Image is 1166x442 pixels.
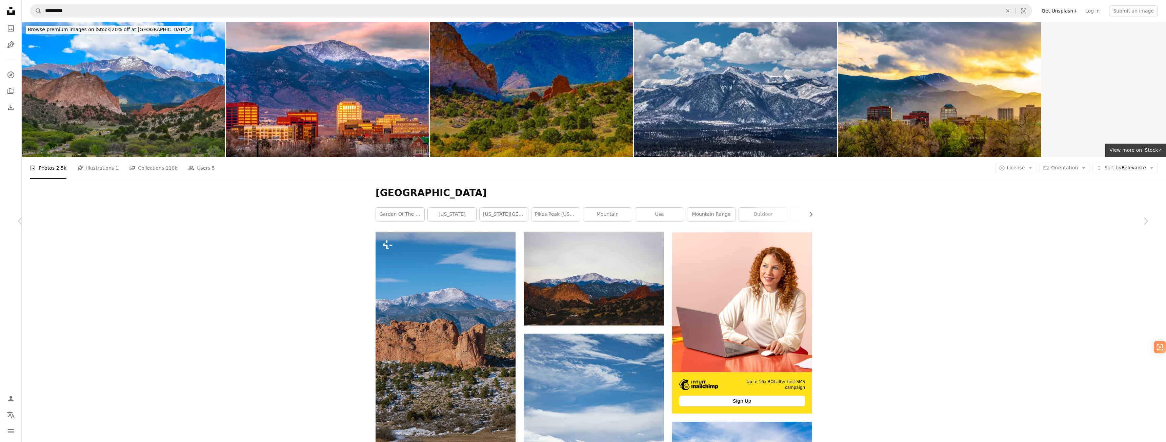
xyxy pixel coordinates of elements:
button: License [995,163,1037,173]
img: file-1722962837469-d5d3a3dee0c7image [672,232,812,372]
a: Users 5 [188,157,215,179]
a: Next [1125,189,1166,254]
h1: [GEOGRAPHIC_DATA] [376,187,812,199]
a: Illustrations [4,38,18,51]
a: Up to 16x ROI after first SMS campaignSign Up [672,232,812,414]
span: License [1007,165,1025,170]
img: Views of Garden of the Gods park and Pikes Peak [22,22,225,157]
button: Language [4,408,18,422]
span: Up to 16x ROI after first SMS campaign [728,379,805,391]
a: a large rock formation in the middle of a desert [376,334,516,340]
a: usa [635,208,684,221]
a: Download History [4,101,18,114]
button: Menu [4,424,18,438]
div: Sign Up [679,396,805,406]
a: rock [791,208,839,221]
button: Orientation [1039,163,1090,173]
a: pikes peak [US_STATE] [531,208,580,221]
img: file-1690386555781-336d1949dad1image [679,379,718,390]
a: Explore [4,68,18,82]
img: brown and green mountains under white sky during daytime [524,232,664,325]
span: View more on iStock ↗ [1109,147,1162,153]
span: 1 [116,164,119,172]
a: Collections [4,84,18,98]
a: Log in [1081,5,1104,16]
img: a large rock formation in the middle of a desert [376,232,516,442]
span: 20% off at [GEOGRAPHIC_DATA] ↗ [28,27,192,32]
a: mountain range [687,208,736,221]
a: Collections 110k [129,157,177,179]
a: Log in / Sign up [4,392,18,405]
a: Browse premium images on iStock|20% off at [GEOGRAPHIC_DATA]↗ [22,22,198,38]
span: 110k [165,164,177,172]
button: Search Unsplash [30,4,42,17]
span: Browse premium images on iStock | [28,27,112,32]
a: snow covered mountain under blue sky during daytime [524,436,664,442]
img: Downtown Colorado Springs - Pikes Peak - Colorado Sunset Sky [838,22,1041,157]
button: scroll list to the right [805,208,812,221]
button: Submit an image [1109,5,1158,16]
button: Visual search [1016,4,1032,17]
img: Pikes Peak near Colorado Springs in western USA of North America [634,22,837,157]
span: Relevance [1104,165,1146,171]
a: View more on iStock↗ [1105,144,1166,157]
a: Illustrations 1 [77,157,118,179]
a: brown and green mountains under white sky during daytime [524,276,664,282]
form: Find visuals sitewide [30,4,1032,18]
button: Clear [1000,4,1015,17]
span: Orientation [1051,165,1078,170]
a: mountain [583,208,632,221]
button: Sort byRelevance [1092,163,1158,173]
span: 5 [212,164,215,172]
a: outdoor [739,208,787,221]
a: Get Unsplash+ [1038,5,1081,16]
img: Pikes Peak and Downtown Colorado Springs Sunrise [226,22,429,157]
a: [US_STATE] [428,208,476,221]
a: Photos [4,22,18,35]
img: Colorful leaves of October at front of Garden of the Gods on warm autumn day in Colorado Springs,... [430,22,633,157]
span: Sort by [1104,165,1121,170]
a: garden of the gods [376,208,424,221]
a: [US_STATE][GEOGRAPHIC_DATA] [480,208,528,221]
